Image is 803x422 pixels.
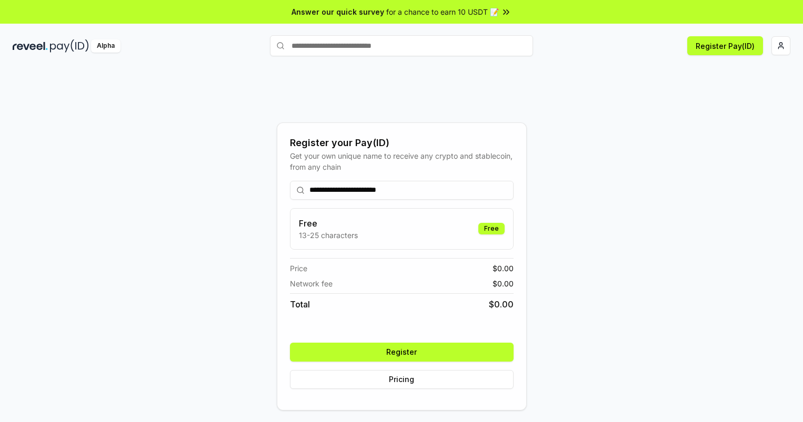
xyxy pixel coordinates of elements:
[386,6,499,17] span: for a chance to earn 10 USDT 📝
[290,150,514,172] div: Get your own unique name to receive any crypto and stablecoin, from any chain
[290,343,514,362] button: Register
[50,39,89,53] img: pay_id
[493,278,514,289] span: $ 0.00
[299,217,358,230] h3: Free
[290,370,514,389] button: Pricing
[290,278,333,289] span: Network fee
[13,39,48,53] img: reveel_dark
[299,230,358,241] p: 13-25 characters
[687,36,763,55] button: Register Pay(ID)
[478,223,505,234] div: Free
[91,39,121,53] div: Alpha
[290,263,307,274] span: Price
[290,136,514,150] div: Register your Pay(ID)
[489,298,514,311] span: $ 0.00
[290,298,310,311] span: Total
[292,6,384,17] span: Answer our quick survey
[493,263,514,274] span: $ 0.00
